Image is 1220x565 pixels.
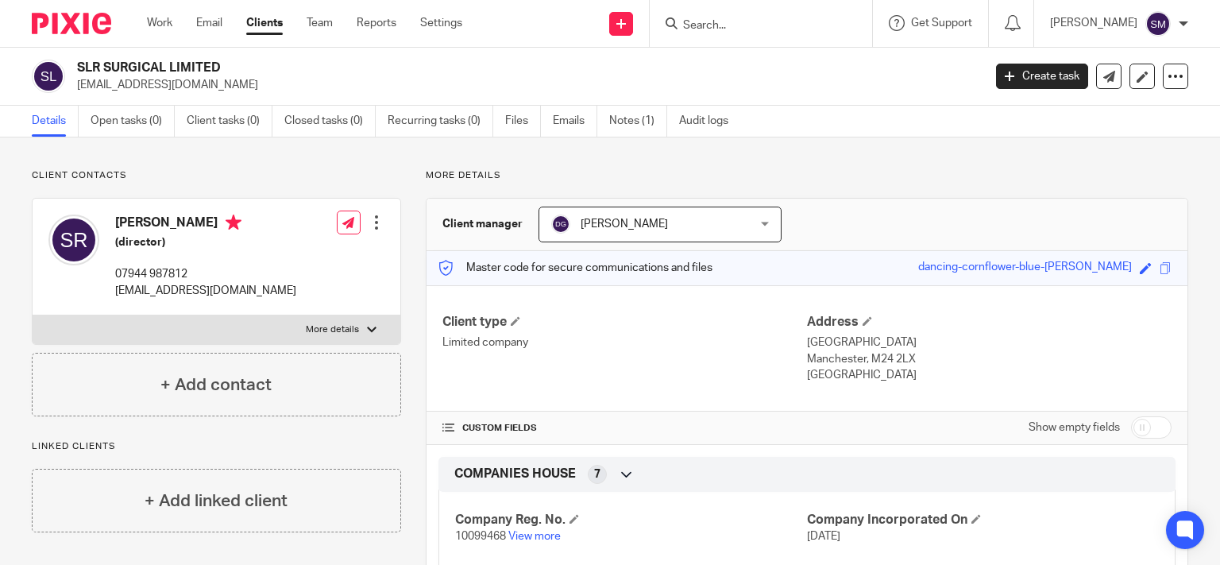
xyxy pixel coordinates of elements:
[115,283,296,299] p: [EMAIL_ADDRESS][DOMAIN_NAME]
[581,219,668,230] span: [PERSON_NAME]
[77,77,972,93] p: [EMAIL_ADDRESS][DOMAIN_NAME]
[147,15,172,31] a: Work
[807,335,1172,350] p: [GEOGRAPHIC_DATA]
[807,512,1159,528] h4: Company Incorporated On
[160,373,272,397] h4: + Add contact
[115,266,296,282] p: 07944 987812
[1145,11,1171,37] img: svg%3E
[196,15,222,31] a: Email
[505,106,541,137] a: Files
[48,215,99,265] img: svg%3E
[551,215,570,234] img: svg%3E
[226,215,241,230] i: Primary
[357,15,396,31] a: Reports
[307,15,333,31] a: Team
[442,314,807,331] h4: Client type
[1029,420,1120,435] label: Show empty fields
[442,335,807,350] p: Limited company
[807,531,840,542] span: [DATE]
[115,234,296,250] h5: (director)
[438,260,712,276] p: Master code for secure communications and files
[284,106,376,137] a: Closed tasks (0)
[455,531,506,542] span: 10099468
[32,169,401,182] p: Client contacts
[246,15,283,31] a: Clients
[681,19,824,33] input: Search
[145,489,288,513] h4: + Add linked client
[553,106,597,137] a: Emails
[388,106,493,137] a: Recurring tasks (0)
[115,215,296,234] h4: [PERSON_NAME]
[420,15,462,31] a: Settings
[91,106,175,137] a: Open tasks (0)
[306,323,359,336] p: More details
[609,106,667,137] a: Notes (1)
[918,259,1132,277] div: dancing-cornflower-blue-[PERSON_NAME]
[32,440,401,453] p: Linked clients
[455,512,807,528] h4: Company Reg. No.
[807,351,1172,367] p: Manchester, M24 2LX
[77,60,793,76] h2: SLR SURGICAL LIMITED
[454,466,576,482] span: COMPANIES HOUSE
[807,367,1172,383] p: [GEOGRAPHIC_DATA]
[679,106,740,137] a: Audit logs
[32,106,79,137] a: Details
[442,216,523,232] h3: Client manager
[911,17,972,29] span: Get Support
[1050,15,1137,31] p: [PERSON_NAME]
[442,422,807,435] h4: CUSTOM FIELDS
[807,314,1172,331] h4: Address
[32,13,111,34] img: Pixie
[32,60,65,93] img: svg%3E
[594,466,600,482] span: 7
[508,531,561,542] a: View more
[187,106,272,137] a: Client tasks (0)
[426,169,1188,182] p: More details
[996,64,1088,89] a: Create task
